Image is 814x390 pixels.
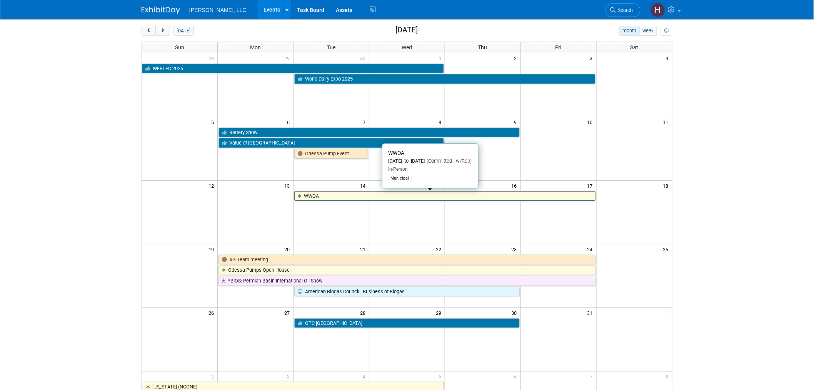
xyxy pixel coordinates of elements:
i: Personalize Calendar [664,29,669,34]
span: 9 [514,117,520,127]
span: Thu [478,44,487,50]
button: [DATE] [173,26,194,36]
span: 21 [359,244,369,254]
span: 3 [589,53,596,63]
h2: [DATE] [395,26,418,34]
span: 28 [359,308,369,318]
span: 1 [438,53,445,63]
button: myCustomButton [661,26,672,36]
button: prev [142,26,156,36]
a: WWOA [294,191,595,201]
span: 14 [359,181,369,190]
button: week [639,26,657,36]
span: 30 [511,308,520,318]
span: Search [616,7,633,13]
span: 28 [208,53,217,63]
span: [PERSON_NAME], LLC [189,7,247,13]
span: Mon [250,44,261,50]
img: ExhibitDay [142,7,180,14]
span: 7 [589,372,596,381]
span: WWOA [389,150,405,156]
span: 6 [514,372,520,381]
a: PBIOS: Permian Basin International Oil Show [219,276,595,286]
span: 8 [438,117,445,127]
button: month [619,26,640,36]
span: (Committed - w/Rep) [425,158,472,164]
span: 6 [286,117,293,127]
a: Battery Show [219,128,519,138]
a: American Biogas Council - Business of Biogas [294,287,520,297]
span: 16 [511,181,520,190]
span: 24 [587,244,596,254]
a: Value of [GEOGRAPHIC_DATA] [219,138,444,148]
span: 7 [362,117,369,127]
span: 2 [210,372,217,381]
span: 2 [514,53,520,63]
a: Search [605,3,641,17]
div: [DATE] to [DATE] [389,158,472,165]
span: 27 [284,308,293,318]
button: next [155,26,170,36]
span: In-Person [389,166,408,172]
span: Sun [175,44,184,50]
span: 13 [284,181,293,190]
span: 25 [662,244,672,254]
span: 31 [587,308,596,318]
span: 4 [362,372,369,381]
span: 5 [210,117,217,127]
div: Municipal [389,175,412,182]
span: 4 [665,53,672,63]
span: Tue [327,44,335,50]
a: AG Team meeting [219,255,595,265]
span: 5 [438,372,445,381]
span: 17 [587,181,596,190]
span: 19 [208,244,217,254]
span: 10 [587,117,596,127]
span: 1 [665,308,672,318]
span: 20 [284,244,293,254]
span: 8 [665,372,672,381]
span: 26 [208,308,217,318]
img: Hannah Mulholland [651,3,665,17]
span: Wed [402,44,412,50]
a: World Dairy Expo 2025 [294,74,595,84]
a: OTC [GEOGRAPHIC_DATA] [294,318,520,328]
span: 29 [284,53,293,63]
a: Odessa Pump Event [294,149,368,159]
span: 22 [435,244,445,254]
span: 30 [359,53,369,63]
span: 11 [662,117,672,127]
span: Fri [555,44,562,50]
span: 3 [286,372,293,381]
span: Sat [630,44,638,50]
a: Odessa Pumps Open House [219,265,595,275]
span: 18 [662,181,672,190]
a: WEFTEC 2025 [142,64,444,74]
span: 12 [208,181,217,190]
span: 23 [511,244,520,254]
span: 29 [435,308,445,318]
